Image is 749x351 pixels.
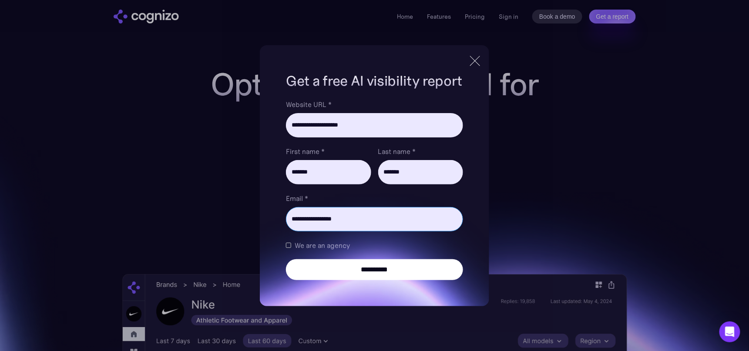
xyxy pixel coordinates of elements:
label: Email * [286,193,463,204]
form: Brand Report Form [286,99,463,280]
span: We are an agency [295,240,350,251]
div: Open Intercom Messenger [719,321,740,342]
label: First name * [286,146,371,157]
label: Last name * [378,146,463,157]
label: Website URL * [286,99,463,110]
h1: Get a free AI visibility report [286,71,463,90]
